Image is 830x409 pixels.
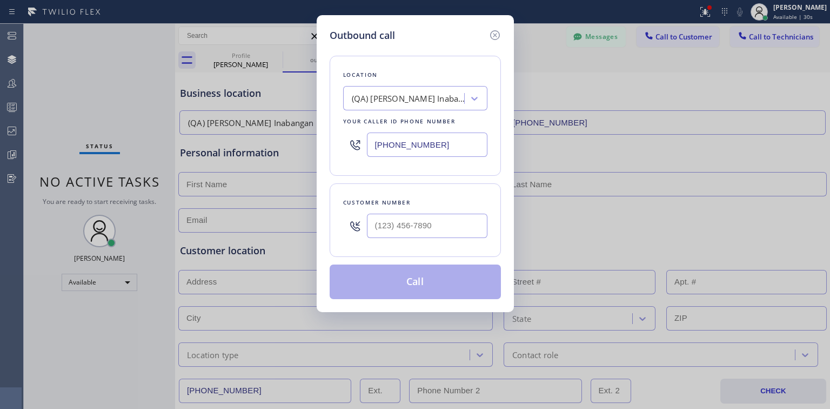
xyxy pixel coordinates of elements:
[367,214,487,238] input: (123) 456-7890
[352,93,465,105] div: (QA) [PERSON_NAME] Inabangan
[330,28,395,43] h5: Outbound call
[343,69,487,81] div: Location
[367,133,487,157] input: (123) 456-7890
[343,197,487,208] div: Customer number
[330,265,501,299] button: Call
[343,116,487,127] div: Your caller id phone number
